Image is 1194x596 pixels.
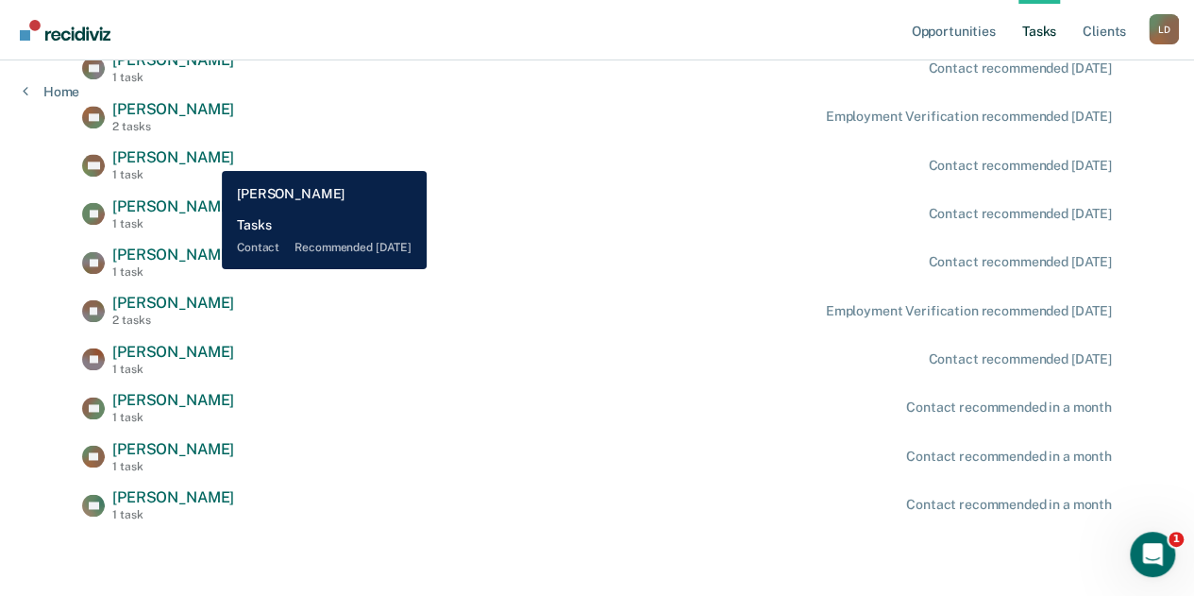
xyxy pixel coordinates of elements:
[928,206,1111,222] div: Contact recommended [DATE]
[112,460,234,473] div: 1 task
[906,400,1112,416] div: Contact recommended in a month
[112,217,234,230] div: 1 task
[112,440,234,458] span: [PERSON_NAME]
[928,158,1111,174] div: Contact recommended [DATE]
[112,71,234,84] div: 1 task
[928,351,1111,367] div: Contact recommended [DATE]
[928,254,1111,270] div: Contact recommended [DATE]
[112,265,234,279] div: 1 task
[112,246,234,264] span: [PERSON_NAME]
[112,314,234,327] div: 2 tasks
[112,294,234,312] span: [PERSON_NAME]
[112,488,234,506] span: [PERSON_NAME]
[826,109,1112,125] div: Employment Verification recommended [DATE]
[112,100,234,118] span: [PERSON_NAME]
[112,120,234,133] div: 2 tasks
[1130,532,1175,577] iframe: Intercom live chat
[112,391,234,409] span: [PERSON_NAME]
[112,343,234,361] span: [PERSON_NAME]
[906,449,1112,465] div: Contact recommended in a month
[1149,14,1179,44] div: L D
[112,363,234,376] div: 1 task
[906,497,1112,513] div: Contact recommended in a month
[23,83,79,100] a: Home
[1149,14,1179,44] button: Profile dropdown button
[1169,532,1184,547] span: 1
[826,303,1112,319] div: Employment Verification recommended [DATE]
[112,148,234,166] span: [PERSON_NAME]
[928,60,1111,77] div: Contact recommended [DATE]
[112,197,234,215] span: [PERSON_NAME]
[112,168,234,181] div: 1 task
[112,508,234,521] div: 1 task
[20,20,110,41] img: Recidiviz
[112,411,234,424] div: 1 task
